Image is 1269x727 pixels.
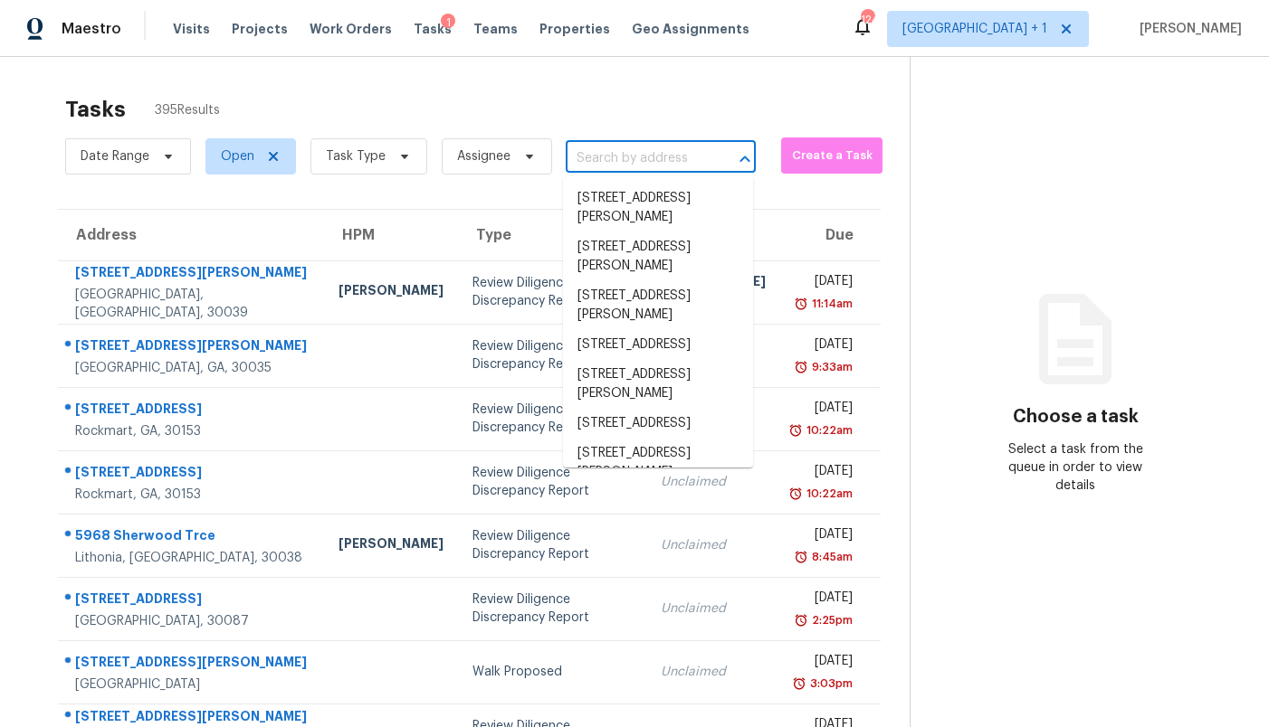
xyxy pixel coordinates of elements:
span: Teams [473,20,518,38]
span: Geo Assignments [632,20,749,38]
span: Task Type [326,147,386,165]
input: Search by address [566,145,705,173]
button: Close [732,146,758,172]
span: [GEOGRAPHIC_DATA] + 1 [902,20,1047,38]
th: HPM [324,210,458,260]
h2: Tasks [65,100,126,118]
div: Review Diligence Discrepancy Report [472,401,632,437]
div: 10:22am [803,421,853,439]
div: [GEOGRAPHIC_DATA] [75,675,310,694]
div: [DATE] [795,589,854,611]
div: [DATE] [795,525,854,548]
span: [PERSON_NAME] [1132,20,1242,38]
div: 2:25pm [808,611,853,629]
span: Properties [539,20,610,38]
div: [STREET_ADDRESS][PERSON_NAME] [75,653,310,675]
li: [STREET_ADDRESS][PERSON_NAME] [563,439,753,487]
div: [STREET_ADDRESS][PERSON_NAME] [75,263,310,286]
div: [PERSON_NAME] [339,534,444,557]
div: 3:03pm [806,675,853,693]
div: 1 [441,14,455,32]
div: Walk Proposed [472,663,632,681]
li: [STREET_ADDRESS][PERSON_NAME] [563,184,753,232]
img: Overdue Alarm Icon [788,485,803,503]
div: [STREET_ADDRESS][PERSON_NAME] [75,336,310,359]
div: Rockmart, GA, 30153 [75,422,310,440]
div: [DATE] [795,462,854,485]
h3: Choose a task [1013,408,1139,426]
div: [STREET_ADDRESS] [75,590,310,612]
button: Create a Task [781,137,883,174]
th: Due [780,210,882,260]
span: Projects [232,20,288,38]
span: Create a Task [790,146,873,166]
div: [GEOGRAPHIC_DATA], GA, 30035 [75,359,310,377]
span: Date Range [81,147,149,165]
div: Lithonia, [GEOGRAPHIC_DATA], 30038 [75,549,310,567]
div: Review Diligence Discrepancy Report [472,274,632,310]
div: [DATE] [795,652,854,675]
div: Unclaimed [661,473,766,491]
img: Overdue Alarm Icon [794,295,808,313]
div: 124 [861,11,873,29]
div: Unclaimed [661,600,766,618]
span: Open [221,147,254,165]
div: 8:45am [808,548,853,566]
div: Select a task from the queue in order to view details [993,440,1158,495]
span: 395 Results [155,101,220,119]
div: Review Diligence Discrepancy Report [472,527,632,563]
div: [DATE] [795,272,854,295]
div: Review Diligence Discrepancy Report [472,337,632,373]
div: [PERSON_NAME] [339,281,444,304]
span: Assignee [457,147,510,165]
th: Type [458,210,646,260]
span: Work Orders [310,20,392,38]
li: [STREET_ADDRESS] [563,409,753,439]
li: [STREET_ADDRESS][PERSON_NAME] [563,232,753,281]
div: [STREET_ADDRESS] [75,463,310,486]
div: 10:22am [803,485,853,503]
img: Overdue Alarm Icon [794,611,808,629]
div: [GEOGRAPHIC_DATA], 30087 [75,612,310,630]
div: Rockmart, GA, 30153 [75,486,310,504]
div: [DATE] [795,399,854,421]
div: Review Diligence Discrepancy Report [472,464,632,500]
li: [STREET_ADDRESS][PERSON_NAME] [563,360,753,409]
div: [DATE] [795,335,854,358]
th: Address [58,210,324,260]
div: Unclaimed [661,536,766,554]
span: Visits [173,20,210,38]
img: Overdue Alarm Icon [788,421,803,439]
img: Overdue Alarm Icon [792,675,806,693]
span: Tasks [414,23,452,35]
div: 9:33am [808,358,853,376]
div: [GEOGRAPHIC_DATA], [GEOGRAPHIC_DATA], 30039 [75,286,310,322]
span: Maestro [62,20,121,38]
li: [STREET_ADDRESS] [563,330,753,360]
img: Overdue Alarm Icon [794,548,808,566]
div: 5968 Sherwood Trce [75,526,310,549]
div: 11:14am [808,295,853,313]
div: Review Diligence Discrepancy Report [472,590,632,627]
img: Overdue Alarm Icon [794,358,808,376]
div: Unclaimed [661,663,766,681]
li: [STREET_ADDRESS][PERSON_NAME] [563,281,753,330]
div: [STREET_ADDRESS] [75,400,310,422]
